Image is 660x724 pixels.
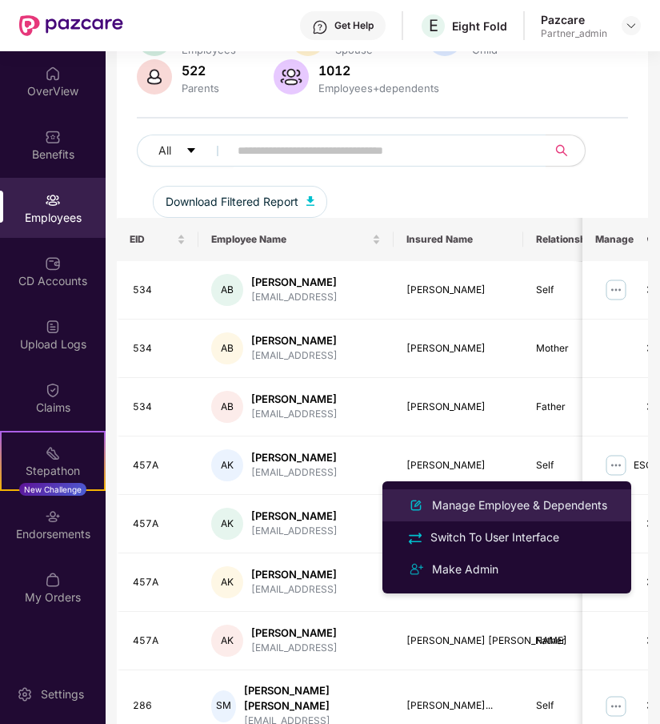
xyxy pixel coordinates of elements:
div: 457A [133,575,186,590]
img: svg+xml;base64,PHN2ZyB4bWxucz0iaHR0cDovL3d3dy53My5vcmcvMjAwMC9zdmciIHdpZHRoPSIyNCIgaGVpZ2h0PSIyNC... [406,560,426,579]
span: Relationship [536,233,596,246]
div: [PERSON_NAME] [251,275,338,290]
span: search [546,144,577,157]
div: [EMAIL_ADDRESS] [251,348,338,364]
img: New Pazcare Logo [19,15,123,36]
div: 457A [133,458,186,473]
img: svg+xml;base64,PHN2ZyBpZD0iRW1wbG95ZWVzIiB4bWxucz0iaHR0cDovL3d3dy53My5vcmcvMjAwMC9zdmciIHdpZHRoPS... [45,192,61,208]
img: svg+xml;base64,PHN2ZyB4bWxucz0iaHR0cDovL3d3dy53My5vcmcvMjAwMC9zdmciIHhtbG5zOnhsaW5rPSJodHRwOi8vd3... [306,196,314,206]
div: [PERSON_NAME] [251,333,338,348]
div: [PERSON_NAME] [251,625,338,641]
div: Self [536,698,608,714]
div: Stepathon [2,463,104,479]
button: Download Filtered Report [153,186,327,218]
div: AK [211,566,243,598]
div: 522 [178,62,222,78]
div: Employees+dependents [315,82,442,95]
div: Parents [178,82,222,95]
div: AB [211,332,243,364]
div: 534 [133,341,186,356]
div: Mother [536,341,608,356]
div: SM [211,690,236,722]
div: [PERSON_NAME] [406,400,511,415]
img: svg+xml;base64,PHN2ZyB4bWxucz0iaHR0cDovL3d3dy53My5vcmcvMjAwMC9zdmciIHhtbG5zOnhsaW5rPSJodHRwOi8vd3... [406,496,426,515]
div: [EMAIL_ADDRESS] [251,407,338,422]
div: [EMAIL_ADDRESS] [251,465,338,481]
div: [EMAIL_ADDRESS] [251,524,338,539]
button: search [546,135,586,167]
th: Manage [582,218,647,261]
img: svg+xml;base64,PHN2ZyBpZD0iRHJvcGRvd24tMzJ4MzIiIHhtbG5zPSJodHRwOi8vd3d3LnczLm9yZy8yMDAwL3N2ZyIgd2... [625,19,638,32]
img: svg+xml;base64,PHN2ZyBpZD0iU2V0dGluZy0yMHgyMCIgeG1sbnM9Imh0dHA6Ly93d3cudzMub3JnLzIwMDAvc3ZnIiB3aW... [17,686,33,702]
img: svg+xml;base64,PHN2ZyB4bWxucz0iaHR0cDovL3d3dy53My5vcmcvMjAwMC9zdmciIHdpZHRoPSIyMSIgaGVpZ2h0PSIyMC... [45,445,61,461]
div: AB [211,274,243,306]
img: svg+xml;base64,PHN2ZyB4bWxucz0iaHR0cDovL3d3dy53My5vcmcvMjAwMC9zdmciIHhtbG5zOnhsaW5rPSJodHRwOi8vd3... [137,59,172,95]
img: manageButton [603,452,629,478]
span: EID [130,233,174,246]
div: Father [536,633,608,649]
div: [PERSON_NAME]... [406,698,511,714]
th: EID [117,218,198,261]
img: svg+xml;base64,PHN2ZyBpZD0iQmVuZWZpdHMiIHhtbG5zPSJodHRwOi8vd3d3LnczLm9yZy8yMDAwL3N2ZyIgd2lkdGg9Ij... [45,129,61,145]
img: svg+xml;base64,PHN2ZyBpZD0iTXlfT3JkZXJzIiBkYXRhLW5hbWU9Ik15IE9yZGVycyIgeG1sbnM9Imh0dHA6Ly93d3cudz... [45,572,61,588]
div: 457A [133,633,186,649]
div: [PERSON_NAME] [406,341,511,356]
img: svg+xml;base64,PHN2ZyB4bWxucz0iaHR0cDovL3d3dy53My5vcmcvMjAwMC9zdmciIHdpZHRoPSIyNCIgaGVpZ2h0PSIyNC... [406,529,424,547]
div: [PERSON_NAME] [PERSON_NAME] [244,683,380,714]
div: Manage Employee & Dependents [429,497,610,514]
div: [EMAIL_ADDRESS] [251,582,338,597]
img: svg+xml;base64,PHN2ZyBpZD0iRW5kb3JzZW1lbnRzIiB4bWxucz0iaHR0cDovL3d3dy53My5vcmcvMjAwMC9zdmciIHdpZH... [45,509,61,525]
div: [PERSON_NAME] [251,392,338,407]
div: Eight Fold [452,18,507,34]
div: [PERSON_NAME] [406,283,511,298]
div: Switch To User Interface [427,529,562,546]
div: Father [536,400,608,415]
div: [EMAIL_ADDRESS] [251,290,338,305]
button: Allcaret-down [137,135,234,167]
th: Relationship [523,218,621,261]
div: Pazcare [541,12,607,27]
div: Settings [36,686,89,702]
img: svg+xml;base64,PHN2ZyBpZD0iQ2xhaW0iIHhtbG5zPSJodHRwOi8vd3d3LnczLm9yZy8yMDAwL3N2ZyIgd2lkdGg9IjIwIi... [45,382,61,398]
img: manageButton [603,277,629,303]
div: 286 [133,698,186,714]
span: Employee Name [211,233,369,246]
th: Insured Name [394,218,524,261]
span: Download Filtered Report [166,193,298,211]
span: E [429,16,438,35]
div: [EMAIL_ADDRESS] [251,641,338,656]
div: [PERSON_NAME] [406,458,511,473]
div: AK [211,508,243,540]
img: svg+xml;base64,PHN2ZyBpZD0iQ0RfQWNjb3VudHMiIGRhdGEtbmFtZT0iQ0QgQWNjb3VudHMiIHhtbG5zPSJodHRwOi8vd3... [45,255,61,271]
img: svg+xml;base64,PHN2ZyBpZD0iSGVscC0zMngzMiIgeG1sbnM9Imh0dHA6Ly93d3cudzMub3JnLzIwMDAvc3ZnIiB3aWR0aD... [312,19,328,35]
div: AK [211,625,243,657]
th: Employee Name [198,218,394,261]
img: svg+xml;base64,PHN2ZyBpZD0iVXBsb2FkX0xvZ3MiIGRhdGEtbmFtZT0iVXBsb2FkIExvZ3MiIHhtbG5zPSJodHRwOi8vd3... [45,319,61,335]
img: svg+xml;base64,PHN2ZyBpZD0iSG9tZSIgeG1sbnM9Imh0dHA6Ly93d3cudzMub3JnLzIwMDAvc3ZnIiB3aWR0aD0iMjAiIG... [45,66,61,82]
div: [PERSON_NAME] [251,567,338,582]
div: AB [211,391,243,423]
div: Make Admin [429,561,502,578]
div: [PERSON_NAME] [251,450,338,465]
div: Self [536,283,608,298]
div: [PERSON_NAME] [PERSON_NAME] [406,633,511,649]
div: 457A [133,517,186,532]
div: Partner_admin [541,27,607,40]
div: 534 [133,283,186,298]
div: AK [211,449,243,481]
div: New Challenge [19,483,86,496]
div: Get Help [334,19,374,32]
span: All [158,142,171,159]
span: caret-down [186,145,197,158]
img: manageButton [603,694,629,719]
div: [PERSON_NAME] [251,509,338,524]
div: 534 [133,400,186,415]
div: Self [536,458,608,473]
img: svg+xml;base64,PHN2ZyB4bWxucz0iaHR0cDovL3d3dy53My5vcmcvMjAwMC9zdmciIHhtbG5zOnhsaW5rPSJodHRwOi8vd3... [274,59,309,95]
div: 1012 [315,62,442,78]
